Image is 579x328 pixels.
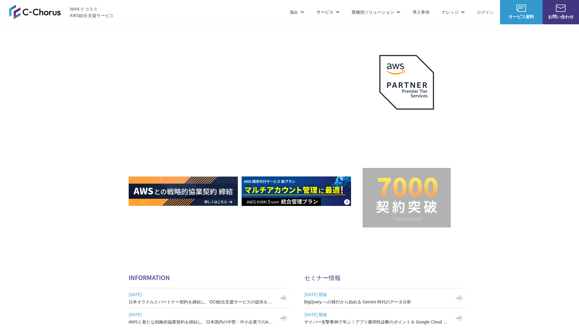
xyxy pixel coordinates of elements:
img: AWS総合支援サービス C-Chorus サービス資料 [516,5,526,12]
img: AWSとの戦略的協業契約 締結 [129,176,238,206]
p: 強み [290,9,304,15]
span: お問い合わせ [543,13,579,20]
p: ナレッジ [442,9,465,15]
p: 業種別ソリューション [352,9,400,15]
span: [DATE] [129,290,274,299]
span: [DATE] 開催 [304,310,450,319]
span: [DATE] 開催 [304,290,450,299]
img: AWS総合支援サービス C-Chorus [9,5,61,19]
a: [DATE] 日本オラクルとパートナー契約を締結し、OCI総合支援サービスの提供を開始 [129,288,290,308]
a: [DATE] 開催 サイバー攻撃事例で学ぶ！アプリ脆弱性診断のポイント＆ Google Cloud セキュリティ対策 [304,308,465,328]
p: サービス [316,9,339,15]
a: [DATE] AWSと新たな戦略的協業契約を締結し、日本国内の中堅・中小企業でのAWS活用を加速 [129,308,290,328]
span: [DATE] [129,310,274,319]
img: AWS請求代行サービス 統合管理プラン [242,176,351,206]
a: 導入事例 [412,9,429,15]
img: お問い合わせ [556,5,566,12]
a: ログイン [477,9,494,15]
h3: AWSと新たな戦略的協業契約を締結し、日本国内の中堅・中小企業でのAWS活用を加速 [129,319,274,325]
h3: 日本オラクルとパートナー契約を締結し、OCI総合支援サービスの提供を開始 [129,299,274,305]
h3: BigQuery への移行から始める Gemini 時代のデータ分析 [304,299,450,305]
span: サービス資料 [500,13,543,20]
h3: サイバー攻撃事例で学ぶ！アプリ脆弱性診断のポイント＆ Google Cloud セキュリティ対策 [304,319,450,325]
p: 最上位プレミアティア サービスパートナー [372,117,441,140]
img: AWSプレミアティアサービスパートナー [379,55,434,110]
h2: セミナー情報 [304,273,465,282]
em: AWS [400,117,413,126]
a: AWS総合支援サービス C-Chorus NHN テコラスAWS総合支援サービス [9,5,114,19]
h2: INFORMATION [129,273,290,282]
p: AWSの導入からコスト削減、 構成・運用の最適化からデータ活用まで 規模や業種業態を問わない マネージドサービスで [129,67,363,94]
h1: AWS ジャーニーの 成功を実現 [129,100,363,158]
img: 契約件数 [375,177,439,221]
a: [DATE] 開催 BigQuery への移行から始める Gemini 時代のデータ分析 [304,288,465,308]
span: NHN テコラス AWS総合支援サービス [70,6,114,19]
